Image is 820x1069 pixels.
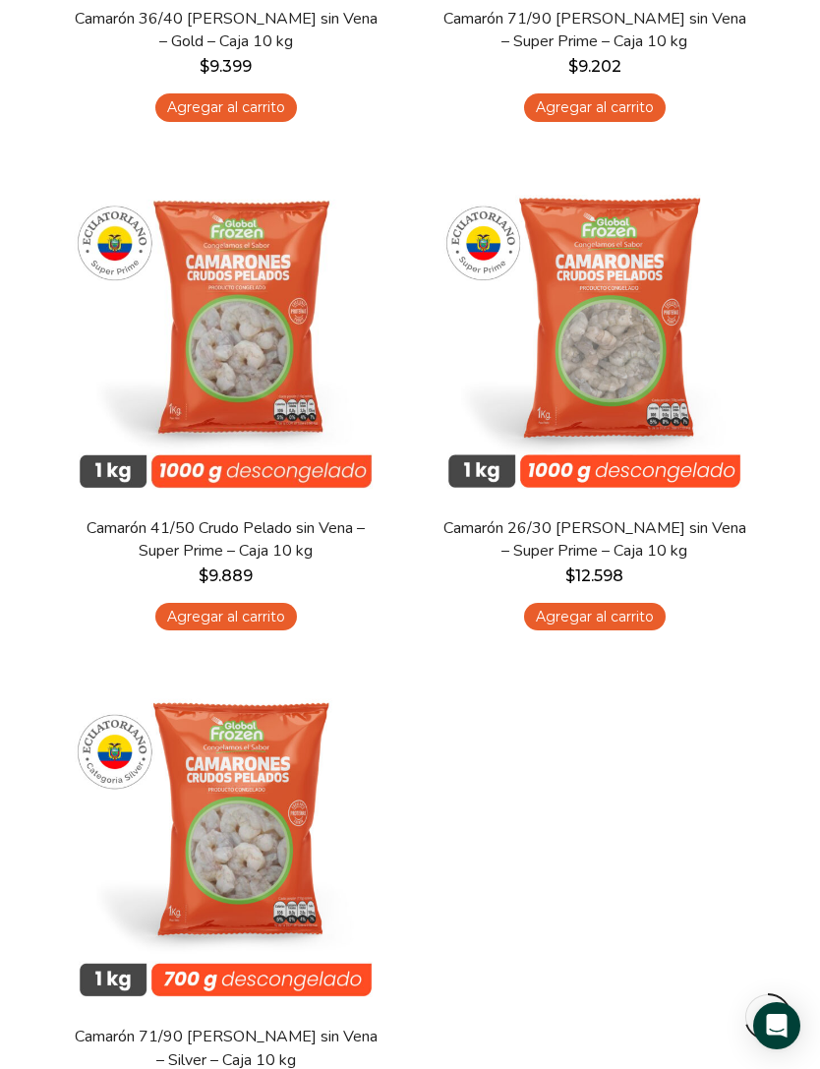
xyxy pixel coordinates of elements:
span: $ [199,566,208,585]
bdi: 9.399 [200,57,252,76]
a: Agregar al carrito: “Camarón 71/90 Crudo Pelado sin Vena - Super Prime - Caja 10 kg” [524,93,666,122]
bdi: 9.202 [568,57,621,76]
a: Camarón 41/50 Crudo Pelado sin Vena – Super Prime – Caja 10 kg [73,517,379,563]
a: Agregar al carrito: “Camarón 41/50 Crudo Pelado sin Vena - Super Prime - Caja 10 kg” [155,603,297,631]
a: Camarón 71/90 [PERSON_NAME] sin Vena – Super Prime – Caja 10 kg [441,8,747,53]
bdi: 12.598 [565,566,623,585]
a: Agregar al carrito: “Camarón 36/40 Crudo Pelado sin Vena - Gold - Caja 10 kg” [155,93,297,122]
span: $ [565,566,575,585]
a: Camarón 36/40 [PERSON_NAME] sin Vena – Gold – Caja 10 kg [73,8,379,53]
a: Camarón 26/30 [PERSON_NAME] sin Vena – Super Prime – Caja 10 kg [441,517,747,563]
span: $ [200,57,209,76]
a: Agregar al carrito: “Camarón 26/30 Crudo Pelado sin Vena - Super Prime - Caja 10 kg” [524,603,666,631]
div: Open Intercom Messenger [753,1002,800,1049]
bdi: 9.889 [199,566,253,585]
span: $ [568,57,578,76]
